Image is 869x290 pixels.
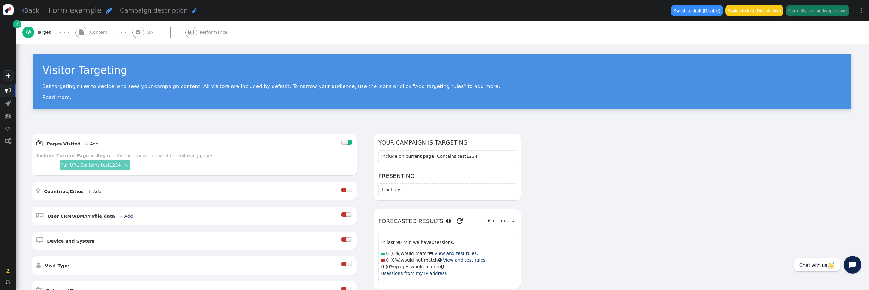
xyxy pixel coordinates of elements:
[381,235,487,281] div: would match would not match pages would match.
[90,29,110,36] span: Content
[36,237,43,244] span: 
[386,251,389,256] span: 0
[42,62,842,78] div: Visitor Targeting
[13,20,21,28] a: 
[390,257,401,263] span: (0%)
[36,188,40,194] span: 
[378,150,516,163] section: Include on current page: Contains test1234
[386,264,396,269] span: (0%)
[5,113,11,119] span: 
[88,189,101,194] a: + Add
[47,214,115,219] b: User CRM/ABM/Profile data
[492,219,511,223] span: Filters
[3,70,14,81] a: +
[36,140,43,146] span: 
[36,239,105,244] a:  Device and System
[378,214,516,228] h6: Forecasted results
[6,280,10,284] span: 
[132,21,185,44] a:  QA
[61,163,121,168] a: Full URL Contains test1234
[36,212,43,219] span: 
[485,216,516,226] a:  Filters 
[75,21,132,44] a:  Content · · ·
[188,30,194,35] span: 
[79,30,84,35] span: 
[854,1,869,20] a: ⋮
[192,7,197,14] span: 
[440,264,444,269] span: 
[49,6,102,15] span: Form example
[381,239,487,246] p: In last 90 min we have sessions.
[725,5,784,16] button: Switch to test (Disable live)
[786,5,849,16] button: Currently live: nothing to save
[3,4,14,15] img: logo-icon.svg
[119,214,133,219] a: + Add
[36,214,143,219] a:  User CRM/ABM/Profile data + Add
[85,141,99,146] a: + Add
[6,268,10,275] span: 
[487,219,490,223] span: 
[185,21,242,44] a:  Performance
[5,100,11,106] span: 
[22,7,24,14] span: 
[381,271,447,276] a: 0sessions from my IP address
[36,153,116,158] b: Include Current Page is Any of -
[42,94,71,100] a: Read more.
[381,187,401,192] span: 1 actions
[106,7,112,14] span: 
[5,138,11,144] span: 
[378,172,516,180] h6: Presenting
[200,29,230,36] span: Performance
[123,162,129,168] a: ×
[37,29,53,36] span: Target
[147,29,156,36] span: QA
[47,239,94,244] b: Device and System
[2,266,15,277] a: 
[59,28,69,37] div: · · ·
[36,262,41,268] span: 
[120,7,188,14] span: Campaign description
[26,30,31,35] span: 
[136,30,140,35] span: 
[5,125,11,132] span: 
[434,251,478,256] a: View and test rules.
[457,216,463,226] span: 
[117,153,214,158] div: Visitor is now on one of the following pages.
[386,257,389,263] span: 0
[36,189,112,194] a:  Countries/Cities + Add
[512,219,514,223] span: 
[45,263,69,268] b: Visit Type
[42,83,842,89] p: Set targeting rules to decide who sees your campaign content. All visitors are included by defaul...
[22,6,39,15] a: Back
[381,264,384,269] span: 0
[36,141,109,146] a:  Pages Visited + Add
[5,87,11,94] span: 
[22,21,75,44] a:  Target · · ·
[429,251,433,256] span: 
[36,263,79,268] a:  Visit Type
[378,138,516,147] h6: Your campaign is targeting
[116,28,126,37] div: · · ·
[16,21,19,27] span: 
[443,257,487,263] a: View and test rules.
[390,251,401,256] span: (0%)
[381,271,384,276] span: 0
[47,141,81,146] b: Pages Visited
[432,240,434,245] span: 0
[671,5,723,16] button: Switch to draft (Disable)
[446,218,451,224] span: 
[438,258,442,262] span: 
[44,189,84,194] b: Countries/Cities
